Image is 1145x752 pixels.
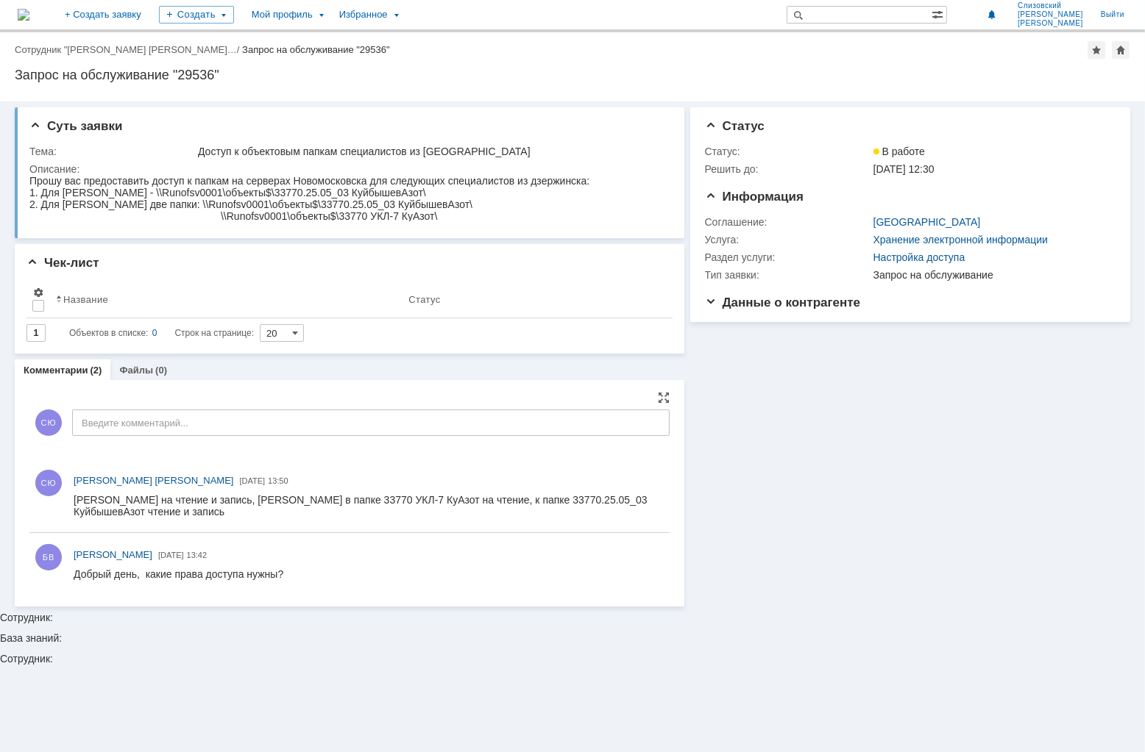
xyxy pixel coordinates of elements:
[658,392,670,404] div: На всю страницу
[242,44,390,55] div: Запрос на обслуживание "29536"
[705,216,871,228] div: Соглашение:
[873,163,935,175] span: [DATE] 12:30
[18,9,29,21] a: Перейти на домашнюю страницу
[873,146,925,157] span: В работе
[18,9,29,21] img: logo
[63,294,108,305] div: Название
[155,365,167,376] div: (0)
[191,35,560,47] div: \\Runofsv0001\объекты$\33770 УКЛ-7 КуАзот\
[1018,10,1083,19] span: [PERSON_NAME]
[29,163,666,175] div: Описание:
[705,269,871,281] div: Тип заявки:
[198,146,663,157] div: Доступ к объектовым папкам специалистов из [GEOGRAPHIC_DATA]
[74,475,233,486] span: [PERSON_NAME] [PERSON_NAME]
[1018,19,1083,28] span: [PERSON_NAME]
[1112,41,1130,59] div: Сделать домашней страницей
[26,256,99,270] span: Чек-лист
[873,234,1048,246] a: Хранение электронной информации
[15,44,242,55] div: /
[74,549,152,560] span: [PERSON_NAME]
[239,476,265,485] span: [DATE]
[15,68,1130,82] div: Запрос на обслуживание "29536"
[159,6,234,24] div: Создать
[408,294,440,305] div: Статус
[35,409,62,436] span: СЮ
[705,234,871,246] div: Услуга:
[403,281,660,318] th: Статус
[152,324,157,342] div: 0
[50,281,403,318] th: Название
[29,119,122,133] span: Суть заявки
[15,44,237,55] a: Сотрудник "[PERSON_NAME] [PERSON_NAME]…
[873,216,981,228] a: [GEOGRAPHIC_DATA]
[1088,41,1105,59] div: Добавить в избранное
[187,551,208,559] span: 13:42
[24,365,88,376] a: Комментарии
[69,324,254,342] i: Строк на странице:
[29,146,195,157] div: Тема:
[705,296,861,309] span: Данные о контрагенте
[932,7,946,21] span: Расширенный поиск
[705,190,804,204] span: Информация
[69,328,148,338] span: Объектов в списке:
[873,251,965,263] a: Настройка доступа
[705,146,871,157] div: Статус:
[91,365,102,376] div: (2)
[158,551,184,559] span: [DATE]
[705,251,871,263] div: Раздел услуги:
[268,476,288,485] span: 13:50
[74,548,152,562] a: [PERSON_NAME]
[705,163,871,175] div: Решить до:
[74,473,233,488] a: [PERSON_NAME] [PERSON_NAME]
[1018,1,1083,10] span: Слизовский
[873,269,1109,281] div: Запрос на обслуживание
[32,287,44,298] span: Настройки
[705,119,765,133] span: Статус
[119,365,153,376] a: Файлы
